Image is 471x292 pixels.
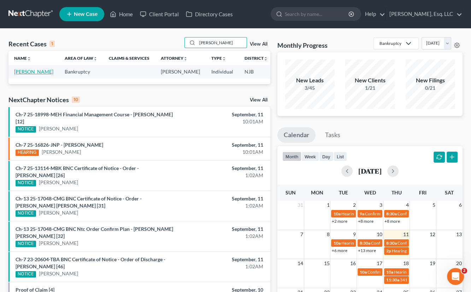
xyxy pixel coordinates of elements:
[360,211,364,216] span: 9a
[285,76,335,84] div: New Leads
[334,152,347,161] button: list
[352,201,357,209] span: 2
[376,259,383,268] span: 17
[14,56,31,61] a: Nameunfold_more
[371,240,451,246] span: Confirmation hearing for [PERSON_NAME]
[155,65,206,78] td: [PERSON_NAME]
[72,97,80,103] div: 10
[379,201,383,209] span: 3
[455,259,463,268] span: 20
[186,263,263,270] div: 1:02AM
[16,195,142,209] a: Ch-13 25-17048-CMG BNC Certificate of Notice - Order - [PERSON_NAME] [PERSON_NAME] [31]
[331,248,347,253] a: +6 more
[282,152,301,161] button: month
[386,248,391,253] span: 2p
[445,189,454,195] span: Sat
[27,57,31,61] i: unfold_more
[39,209,78,216] a: [PERSON_NAME]
[103,51,155,65] th: Claims & Services
[429,259,436,268] span: 19
[402,230,410,239] span: 11
[349,259,357,268] span: 16
[161,56,188,61] a: Attorneyunfold_more
[341,240,437,246] span: Hearing for National Realty Investment Advisors LLC
[264,57,268,61] i: unfold_more
[297,259,304,268] span: 14
[42,148,81,156] a: [PERSON_NAME]
[301,152,319,161] button: week
[326,201,330,209] span: 1
[376,230,383,239] span: 10
[333,211,340,216] span: 10a
[239,65,273,78] td: NJB
[406,76,455,84] div: New Filings
[358,248,376,253] a: +13 more
[16,111,173,124] a: Ch-7 25-18998-MEH Financial Management Course - [PERSON_NAME] [12]
[16,271,36,278] div: NOTICE
[323,259,330,268] span: 15
[16,256,165,269] a: Ch-7 23-20604-TBA BNC Certificate of Notice - Order of Discharge - [PERSON_NAME] [46]
[360,269,367,275] span: 10a
[341,211,396,216] span: Hearing for [PERSON_NAME]
[277,41,328,49] h3: Monthly Progress
[211,56,226,61] a: Typeunfold_more
[400,277,468,282] span: 341(a) meeting for [PERSON_NAME]
[319,127,347,143] a: Tasks
[384,218,400,224] a: +8 more
[285,84,335,92] div: 3/45
[285,7,349,21] input: Search by name...
[250,98,267,103] a: View All
[106,8,136,21] a: Home
[16,241,36,247] div: NOTICE
[183,57,188,61] i: unfold_more
[250,42,267,47] a: View All
[345,84,395,92] div: 1/21
[39,270,78,277] a: [PERSON_NAME]
[405,201,410,209] span: 4
[331,218,347,224] a: +2 more
[345,76,395,84] div: New Clients
[364,189,376,195] span: Wed
[16,150,39,156] div: HEARING
[39,240,78,247] a: [PERSON_NAME]
[182,8,236,21] a: Directory Cases
[339,189,348,195] span: Tue
[186,141,263,148] div: September, 11
[297,201,304,209] span: 31
[391,189,401,195] span: Thu
[352,230,357,239] span: 9
[16,210,36,217] div: NOTICE
[245,56,268,61] a: Districtunfold_more
[16,180,36,186] div: NOTICE
[59,65,103,78] td: Bankruptcy
[386,277,399,282] span: 11:30a
[65,56,98,61] a: Area of Lawunfold_more
[447,268,464,285] iframe: Intercom live chat
[429,230,436,239] span: 12
[186,195,263,202] div: September, 11
[186,118,263,125] div: 10:01AM
[14,69,53,75] a: [PERSON_NAME]
[402,259,410,268] span: 18
[186,172,263,179] div: 1:02AM
[386,269,393,275] span: 10a
[186,233,263,240] div: 1:02AM
[16,126,36,133] div: NOTICE
[333,240,340,246] span: 10a
[386,211,397,216] span: 8:30a
[386,8,462,21] a: [PERSON_NAME], Esq. LLC
[39,179,78,186] a: [PERSON_NAME]
[49,41,55,47] div: 1
[311,189,323,195] span: Mon
[93,57,98,61] i: unfold_more
[386,240,397,246] span: 8:30a
[222,57,226,61] i: unfold_more
[358,218,373,224] a: +8 more
[432,201,436,209] span: 5
[326,230,330,239] span: 8
[206,65,239,78] td: Individual
[360,240,370,246] span: 8:30a
[285,189,296,195] span: Sun
[16,165,139,178] a: Ch-7 25-13114-MBK BNC Certificate of Notice - Order - [PERSON_NAME] [26]
[16,226,173,239] a: Ch-13 25-17048-CMG BNC Ntc Order Confirm Plan - [PERSON_NAME] [PERSON_NAME] [32]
